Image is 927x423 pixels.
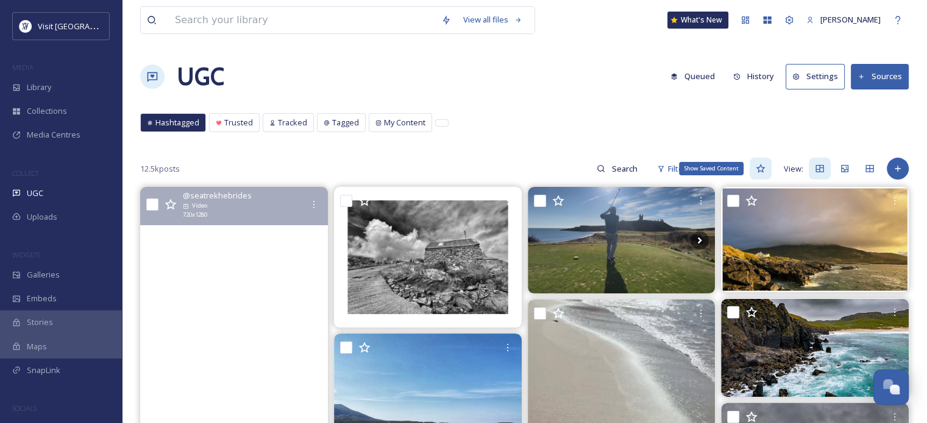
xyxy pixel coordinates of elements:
a: View all files [457,8,528,32]
span: View: [784,163,803,175]
a: Settings [786,64,851,89]
img: Berneray Pier #berneray #pier #outerhebrides #scotland #visitouterhebrides #westernisles [334,187,522,327]
span: Visit [GEOGRAPHIC_DATA] [38,20,132,32]
span: MEDIA [12,63,34,72]
button: Open Chat [873,369,909,405]
span: Media Centres [27,129,80,141]
img: The rough coasts of Isle of Lewis, Scotland. #isleoflewis #outerhebrides #coast #roughcoast #natu... [721,299,909,397]
span: Hashtagged [155,117,199,128]
span: [PERSON_NAME] [820,14,881,25]
img: Some mediocre golf played at Dunstanburgh this morning. Nice views though. #golf #golfer #england... [528,187,716,293]
span: SnapLink [27,365,60,376]
a: What's New [667,12,728,29]
span: 12.5k posts [140,163,180,175]
span: Tracked [278,117,307,128]
span: SOCIALS [12,404,37,413]
span: Filters [668,163,691,175]
span: My Content [384,117,425,128]
span: Galleries [27,269,60,281]
div: Show Saved Content [679,162,744,175]
span: WIDGETS [12,250,40,259]
a: UGC [177,58,224,95]
span: Library [27,82,51,93]
input: Search your library [169,7,435,33]
span: @ seatrekhebrides [183,190,252,201]
span: Embeds [27,293,57,304]
span: 720 x 1280 [183,211,207,219]
span: Trusted [224,117,253,128]
span: Collections [27,105,67,117]
span: UGC [27,187,43,199]
button: Settings [786,64,845,89]
a: Queued [664,65,727,88]
button: History [727,65,780,88]
span: Tagged [332,117,359,128]
input: Search [605,156,645,181]
span: Stories [27,316,53,328]
img: Untitled%20design%20%2897%29.png [20,20,32,32]
a: History [727,65,786,88]
img: Home by the sea . . . #scotland #barra #isleofbarra #hebrids #outerhebrids #island #travelphotogr... [721,187,909,292]
button: Sources [851,64,909,89]
span: Video [192,201,207,210]
span: COLLECT [12,169,38,178]
span: Maps [27,341,47,352]
a: [PERSON_NAME] [800,8,887,32]
span: Uploads [27,211,57,223]
button: Queued [664,65,721,88]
